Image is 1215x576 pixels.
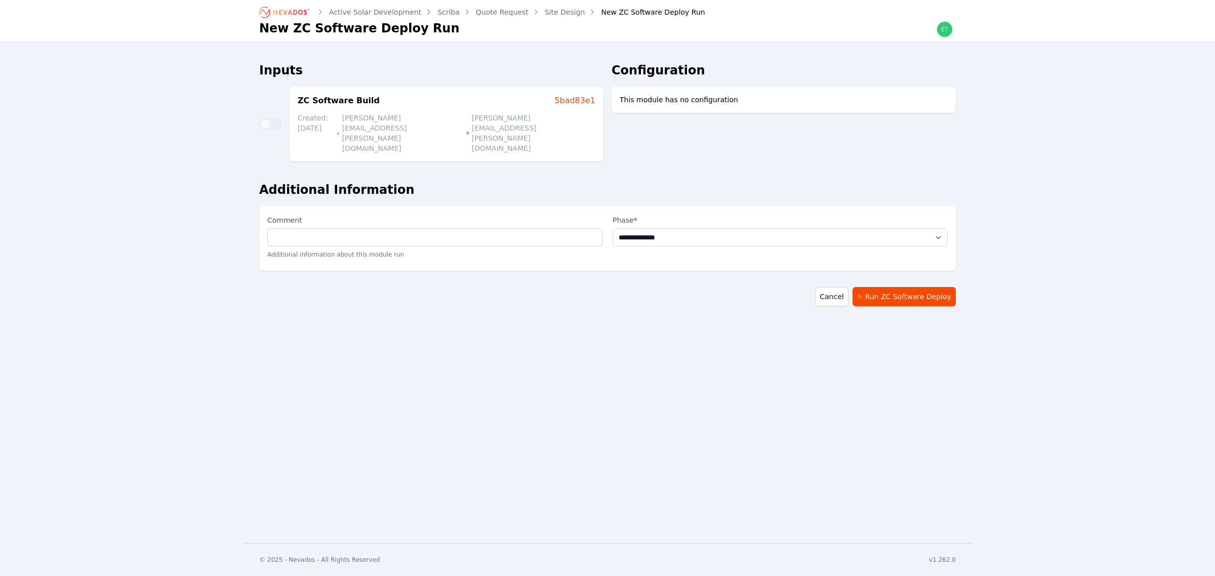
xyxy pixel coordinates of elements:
[259,182,956,198] h2: Additional Information
[612,87,956,113] div: This module has no configuration
[259,20,460,36] h1: New ZC Software Deploy Run
[476,7,529,17] a: Quote Request
[259,556,380,564] div: © 2025 - Nevados - All Rights Reserved
[298,113,328,153] p: Created: [DATE]
[329,7,421,17] a: Active Solar Development
[259,4,705,20] nav: Breadcrumb
[587,7,705,17] div: New ZC Software Deploy Run
[613,214,948,226] label: Phase
[853,287,956,306] button: Run ZC Software Deploy
[554,95,595,107] a: 5bad83e1
[929,556,956,564] div: v1.262.0
[336,113,458,153] p: [PERSON_NAME][EMAIL_ADDRESS][PERSON_NAME][DOMAIN_NAME]
[612,62,956,78] h2: Configuration
[259,62,603,78] h2: Inputs
[937,21,953,37] img: ethan.harte@nevados.solar
[545,7,585,17] a: Site Design
[815,287,848,306] a: Cancel
[466,113,587,153] p: [PERSON_NAME][EMAIL_ADDRESS][PERSON_NAME][DOMAIN_NAME]
[267,214,602,228] label: Comment
[267,246,602,263] p: Additional information about this module run
[437,7,460,17] a: Scriba
[298,95,380,107] h3: ZC Software Build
